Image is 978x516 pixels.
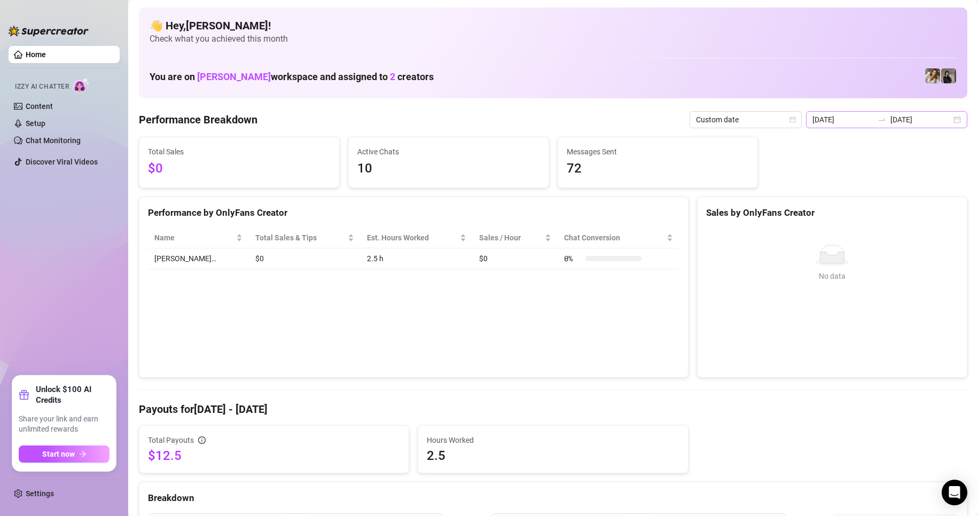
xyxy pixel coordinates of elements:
span: Check what you achieved this month [150,33,957,45]
div: No data [710,270,954,282]
span: 2 [390,71,395,82]
strong: Unlock $100 AI Credits [36,384,109,405]
div: Breakdown [148,491,958,505]
span: Custom date [696,112,795,128]
img: Paige [925,68,940,83]
span: 0 % [564,253,581,264]
th: Sales / Hour [473,228,558,248]
span: 72 [567,159,749,179]
td: 2.5 h [361,248,473,269]
a: Discover Viral Videos [26,158,98,166]
h4: 👋 Hey, [PERSON_NAME] ! [150,18,957,33]
span: Name [154,232,234,244]
span: Total Payouts [148,434,194,446]
a: Settings [26,489,54,498]
img: logo-BBDzfeDw.svg [9,26,89,36]
span: to [878,115,886,124]
a: Chat Monitoring [26,136,81,145]
span: Chat Conversion [564,232,664,244]
div: Open Intercom Messenger [942,480,967,505]
th: Chat Conversion [558,228,679,248]
span: Hours Worked [427,434,679,446]
img: AI Chatter [73,77,90,93]
a: Home [26,50,46,59]
span: swap-right [878,115,886,124]
span: Total Sales [148,146,331,158]
h4: Payouts for [DATE] - [DATE] [139,402,967,417]
span: Active Chats [357,146,540,158]
td: $0 [473,248,558,269]
span: info-circle [198,436,206,444]
input: Start date [812,114,873,126]
h1: You are on workspace and assigned to creators [150,71,434,83]
button: Start nowarrow-right [19,445,109,463]
input: End date [890,114,951,126]
span: arrow-right [79,450,87,458]
span: Total Sales & Tips [255,232,346,244]
img: Anna [941,68,956,83]
div: Sales by OnlyFans Creator [706,206,958,220]
span: Messages Sent [567,146,749,158]
th: Total Sales & Tips [249,228,361,248]
td: $0 [249,248,361,269]
td: [PERSON_NAME]… [148,248,249,269]
span: 2.5 [427,447,679,464]
a: Setup [26,119,45,128]
span: calendar [789,116,796,123]
a: Content [26,102,53,111]
div: Performance by OnlyFans Creator [148,206,679,220]
span: Izzy AI Chatter [15,82,69,92]
span: $0 [148,159,331,179]
span: Sales / Hour [479,232,543,244]
span: $12.5 [148,447,400,464]
span: [PERSON_NAME] [197,71,271,82]
h4: Performance Breakdown [139,112,257,127]
span: Share your link and earn unlimited rewards [19,414,109,435]
span: 10 [357,159,540,179]
div: Est. Hours Worked [367,232,458,244]
span: Start now [42,450,75,458]
span: gift [19,389,29,400]
th: Name [148,228,249,248]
